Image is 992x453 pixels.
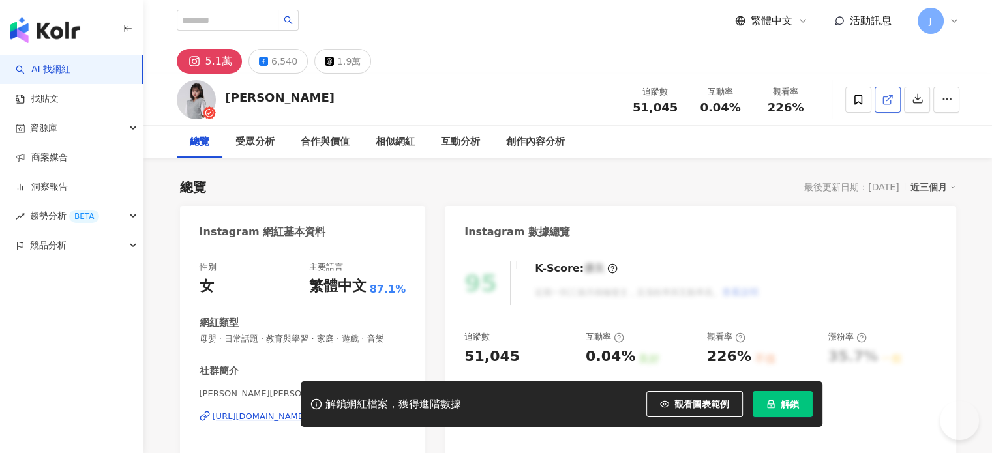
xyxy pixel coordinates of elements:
div: 互動分析 [441,134,480,150]
div: 性別 [200,261,217,273]
div: 主要語言 [309,261,343,273]
a: 洞察報告 [16,181,68,194]
div: Instagram 網紅基本資料 [200,225,326,239]
div: 漲粉率 [828,331,867,343]
div: 社群簡介 [200,364,239,378]
div: 追蹤數 [464,331,490,343]
div: [PERSON_NAME] [226,89,335,106]
span: 資源庫 [30,113,57,143]
div: 解鎖網紅檔案，獲得進階數據 [325,398,461,411]
div: 網紅類型 [200,316,239,330]
div: K-Score : [535,261,618,276]
span: 母嬰 · 日常話題 · 教育與學習 · 家庭 · 遊戲 · 音樂 [200,333,406,345]
button: 解鎖 [753,391,813,417]
div: 受眾分析 [235,134,275,150]
div: 5.1萬 [205,52,232,70]
div: 互動率 [696,85,745,98]
div: 51,045 [464,347,520,367]
span: rise [16,212,25,221]
div: 繁體中文 [309,276,367,297]
span: 0.04% [700,101,740,114]
span: 繁體中文 [751,14,792,28]
span: 51,045 [633,100,678,114]
div: 近三個月 [910,179,956,196]
div: 最後更新日期：[DATE] [804,182,899,192]
span: 解鎖 [781,399,799,409]
div: 觀看率 [707,331,745,343]
span: 趨勢分析 [30,201,99,231]
img: logo [10,17,80,43]
div: Instagram 數據總覽 [464,225,570,239]
span: J [929,14,931,28]
a: searchAI 找網紅 [16,63,70,76]
span: 226% [768,101,804,114]
div: 226% [707,347,751,367]
span: 觀看圖表範例 [674,399,729,409]
span: search [284,16,293,25]
div: 1.9萬 [337,52,361,70]
div: 女 [200,276,214,297]
img: KOL Avatar [177,80,216,119]
div: 總覽 [180,178,206,196]
a: 商案媒合 [16,151,68,164]
span: 競品分析 [30,231,67,260]
div: 0.04% [586,347,635,367]
a: 找貼文 [16,93,59,106]
button: 6,540 [248,49,308,74]
div: 總覽 [190,134,209,150]
div: 互動率 [586,331,624,343]
div: 觀看率 [761,85,811,98]
span: 87.1% [370,282,406,297]
div: 相似網紅 [376,134,415,150]
div: BETA [69,210,99,223]
button: 1.9萬 [314,49,371,74]
button: 觀看圖表範例 [646,391,743,417]
div: 合作與價值 [301,134,350,150]
button: 5.1萬 [177,49,242,74]
div: 6,540 [271,52,297,70]
span: lock [766,400,775,409]
span: 活動訊息 [850,14,892,27]
div: 創作內容分析 [506,134,565,150]
div: 追蹤數 [631,85,680,98]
